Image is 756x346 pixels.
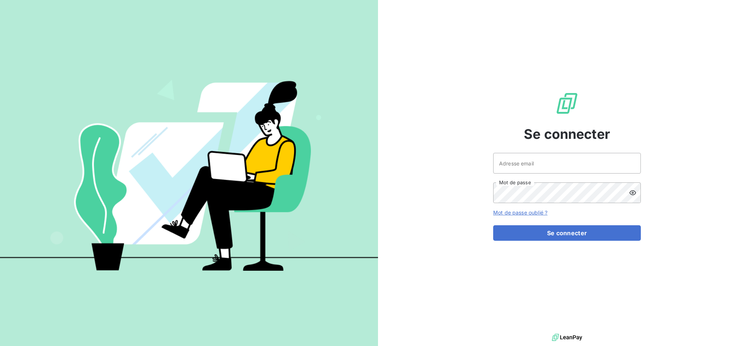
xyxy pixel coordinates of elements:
img: logo [552,332,582,343]
a: Mot de passe oublié ? [493,209,547,216]
img: Logo LeanPay [555,92,579,115]
input: placeholder [493,153,641,174]
span: Se connecter [524,124,610,144]
button: Se connecter [493,225,641,241]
